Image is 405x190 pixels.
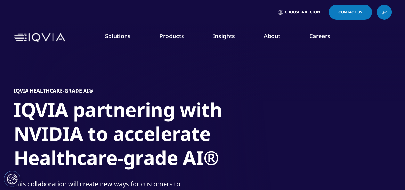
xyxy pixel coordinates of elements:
span: Choose a Region [285,10,320,15]
nav: Primary [68,22,392,53]
a: Solutions [105,32,131,40]
h1: IQVIA partnering with NVIDIA to accelerate Healthcare-grade AI® [14,98,254,174]
a: Contact Us [329,5,372,20]
a: Insights [213,32,235,40]
span: Contact Us [338,10,362,14]
img: IQVIA Healthcare Information Technology and Pharma Clinical Research Company [14,33,65,42]
button: Paramètres des cookies [4,171,20,187]
a: Products [159,32,184,40]
a: About [264,32,280,40]
a: Careers [309,32,330,40]
h5: IQVIA Healthcare-grade AI® [14,87,93,94]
